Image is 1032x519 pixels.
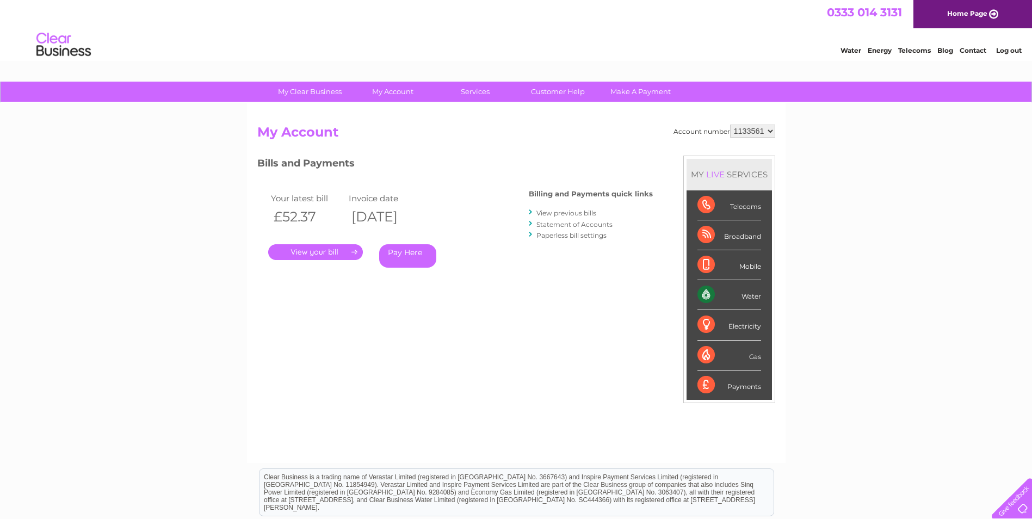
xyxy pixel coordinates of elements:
[346,206,424,228] th: [DATE]
[536,209,596,217] a: View previous bills
[348,82,437,102] a: My Account
[257,156,653,175] h3: Bills and Payments
[697,341,761,370] div: Gas
[827,5,902,19] a: 0333 014 3131
[996,46,1022,54] a: Log out
[704,169,727,180] div: LIVE
[697,310,761,340] div: Electricity
[268,244,363,260] a: .
[596,82,685,102] a: Make A Payment
[841,46,861,54] a: Water
[268,206,347,228] th: £52.37
[430,82,520,102] a: Services
[259,6,774,53] div: Clear Business is a trading name of Verastar Limited (registered in [GEOGRAPHIC_DATA] No. 3667643...
[265,82,355,102] a: My Clear Business
[898,46,931,54] a: Telecoms
[536,231,607,239] a: Paperless bill settings
[36,28,91,61] img: logo.png
[697,280,761,310] div: Water
[513,82,603,102] a: Customer Help
[257,125,775,145] h2: My Account
[697,370,761,400] div: Payments
[268,191,347,206] td: Your latest bill
[697,190,761,220] div: Telecoms
[529,190,653,198] h4: Billing and Payments quick links
[937,46,953,54] a: Blog
[868,46,892,54] a: Energy
[697,250,761,280] div: Mobile
[960,46,986,54] a: Contact
[346,191,424,206] td: Invoice date
[673,125,775,138] div: Account number
[379,244,436,268] a: Pay Here
[687,159,772,190] div: MY SERVICES
[536,220,613,228] a: Statement of Accounts
[697,220,761,250] div: Broadband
